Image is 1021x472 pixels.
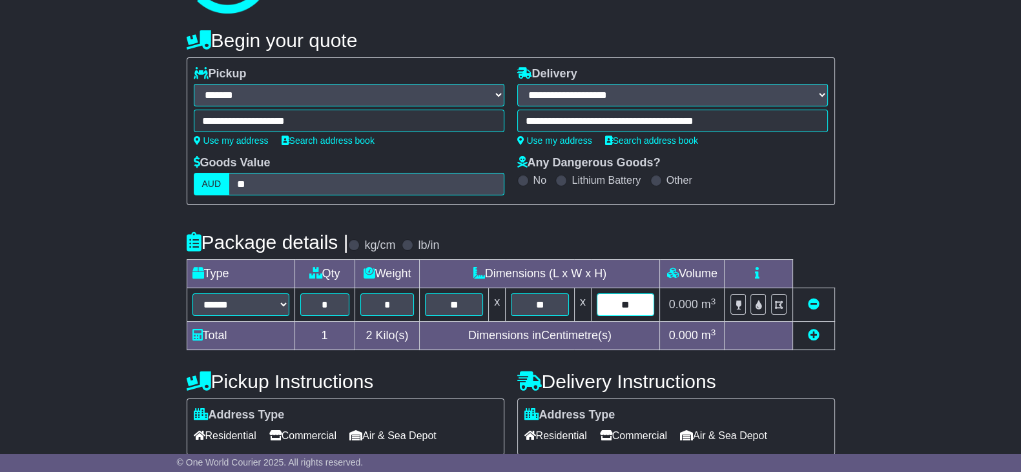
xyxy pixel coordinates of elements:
span: © One World Courier 2025. All rights reserved. [177,457,364,467]
span: m [701,329,716,342]
a: Remove this item [808,298,820,311]
label: Goods Value [194,156,271,170]
span: 0.000 [669,329,698,342]
label: Pickup [194,67,247,81]
span: Commercial [269,426,336,446]
td: Volume [660,260,725,288]
td: Qty [294,260,355,288]
a: Use my address [517,135,592,146]
label: Any Dangerous Goods? [517,156,661,170]
label: kg/cm [364,239,395,253]
td: x [489,288,506,322]
a: Add new item [808,329,820,342]
td: 1 [294,322,355,350]
span: 0.000 [669,298,698,311]
h4: Delivery Instructions [517,371,835,392]
td: Type [187,260,294,288]
label: Address Type [194,408,285,422]
a: Search address book [282,135,375,146]
label: Other [666,174,692,186]
label: lb/in [418,239,439,253]
a: Search address book [605,135,698,146]
a: Use my address [194,135,269,146]
span: Air & Sea Depot [349,426,437,446]
span: Residential [524,426,587,446]
sup: 3 [711,328,716,337]
label: Lithium Battery [572,174,641,186]
td: x [574,288,591,322]
td: Dimensions (L x W x H) [420,260,660,288]
sup: 3 [711,297,716,306]
label: Delivery [517,67,577,81]
span: Commercial [600,426,667,446]
h4: Package details | [187,231,349,253]
td: Kilo(s) [355,322,420,350]
span: Air & Sea Depot [680,426,767,446]
h4: Begin your quote [187,30,835,51]
td: Total [187,322,294,350]
span: 2 [366,329,372,342]
span: Residential [194,426,256,446]
span: m [701,298,716,311]
h4: Pickup Instructions [187,371,504,392]
td: Weight [355,260,420,288]
label: Address Type [524,408,615,422]
label: No [533,174,546,186]
label: AUD [194,173,230,195]
td: Dimensions in Centimetre(s) [420,322,660,350]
